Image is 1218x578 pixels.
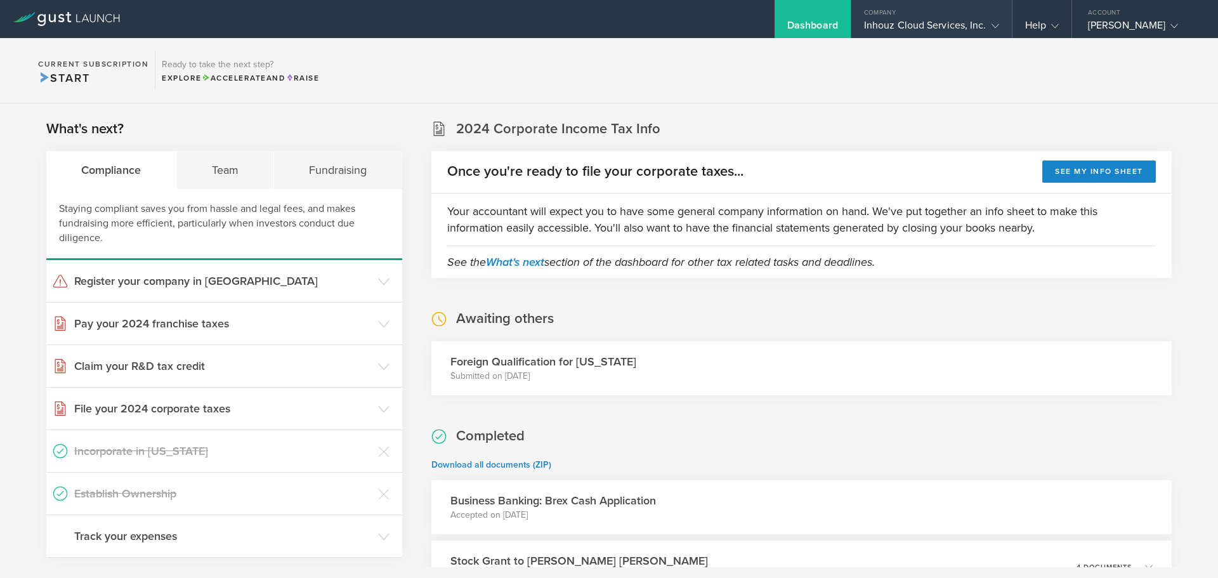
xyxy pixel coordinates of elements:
[202,74,286,82] span: and
[74,400,372,417] h3: File your 2024 corporate taxes
[74,443,372,459] h3: Incorporate in [US_STATE]
[38,71,89,85] span: Start
[450,370,636,383] p: Submitted on [DATE]
[1042,161,1156,183] button: See my info sheet
[787,19,838,38] div: Dashboard
[456,120,660,138] h2: 2024 Corporate Income Tax Info
[1025,19,1059,38] div: Help
[1155,517,1218,578] iframe: Chat Widget
[38,60,148,68] h2: Current Subscription
[456,427,525,445] h2: Completed
[864,19,999,38] div: Inhouz Cloud Services, Inc.
[74,273,372,289] h3: Register your company in [GEOGRAPHIC_DATA]
[46,120,124,138] h2: What's next?
[447,203,1156,236] p: Your accountant will expect you to have some general company information on hand. We've put toget...
[1077,564,1132,571] p: 4 documents
[447,255,875,269] em: See the section of the dashboard for other tax related tasks and deadlines.
[450,553,708,569] h3: Stock Grant to [PERSON_NAME] [PERSON_NAME]
[155,51,325,90] div: Ready to take the next step?ExploreAccelerateandRaise
[486,255,544,269] a: What's next
[46,189,402,260] div: Staying compliant saves you from hassle and legal fees, and makes fundraising more efficient, par...
[450,353,636,370] h3: Foreign Qualification for [US_STATE]
[162,60,319,69] h3: Ready to take the next step?
[74,315,372,332] h3: Pay your 2024 franchise taxes
[74,528,372,544] h3: Track your expenses
[447,162,743,181] h2: Once you're ready to file your corporate taxes...
[1088,19,1196,38] div: [PERSON_NAME]
[450,492,656,509] h3: Business Banking: Brex Cash Application
[202,74,266,82] span: Accelerate
[162,72,319,84] div: Explore
[456,310,554,328] h2: Awaiting others
[274,151,402,189] div: Fundraising
[431,459,551,470] a: Download all documents (ZIP)
[74,485,372,502] h3: Establish Ownership
[177,151,275,189] div: Team
[74,358,372,374] h3: Claim your R&D tax credit
[46,151,177,189] div: Compliance
[450,509,656,522] p: Accepted on [DATE]
[285,74,319,82] span: Raise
